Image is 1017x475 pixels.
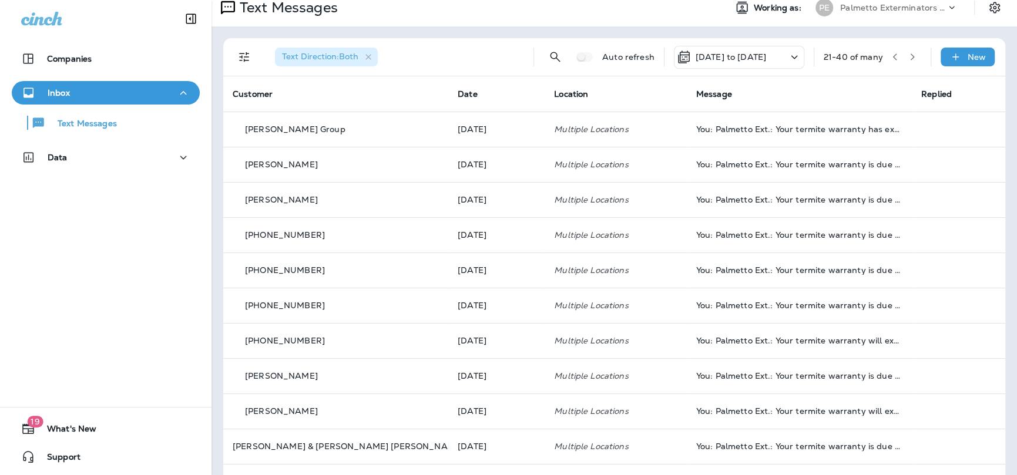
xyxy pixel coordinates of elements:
span: Text Direction : Both [282,51,358,62]
p: Jul 11, 2025 02:31 PM [458,230,535,240]
button: Collapse Sidebar [174,7,207,31]
button: Filters [233,45,256,69]
span: Date [458,89,478,99]
p: [PERSON_NAME] [245,195,318,204]
div: You: Palmetto Ext.: Your termite warranty is due for renewal. Visit customer.entomobrands.com to ... [696,301,902,310]
p: [PERSON_NAME] [245,160,318,169]
p: Inbox [48,88,70,97]
p: Data [48,153,68,162]
p: [PERSON_NAME] & [PERSON_NAME] [PERSON_NAME] [233,442,464,451]
p: [PERSON_NAME] Group [245,124,345,134]
p: Multiple Locations [554,301,677,310]
p: New [968,52,986,62]
button: Data [12,146,200,169]
p: Multiple Locations [554,160,677,169]
p: Multiple Locations [554,265,677,275]
p: [DATE] to [DATE] [696,52,766,62]
p: [PHONE_NUMBER] [245,265,325,275]
span: Support [35,452,80,466]
p: Text Messages [46,119,117,130]
p: Multiple Locations [554,371,677,380]
p: Jul 11, 2025 02:31 PM [458,195,535,204]
p: Multiple Locations [554,195,677,204]
div: You: Palmetto Ext.: Your termite warranty is due for renewal. Visit customer.entomobrands.com to ... [696,160,902,169]
p: Multiple Locations [554,230,677,240]
p: Jul 11, 2025 02:31 PM [458,160,535,169]
button: Text Messages [12,110,200,135]
div: You: Palmetto Ext.: Your termite warranty will expire soon. Please visit customer.entomobrands.co... [696,406,902,416]
button: Support [12,445,200,469]
p: Jul 11, 2025 02:31 PM [458,301,535,310]
span: 19 [27,416,43,427]
button: 19What's New [12,417,200,440]
div: You: Palmetto Ext.: Your termite warranty is due for renewal. Visit customer.entomobrands.com to ... [696,442,902,451]
span: Message [696,89,732,99]
p: Multiple Locations [554,406,677,416]
div: You: Palmetto Ext.: Your termite warranty is due for renewal. Visit customer.entomobrands.com to ... [696,371,902,380]
p: Multiple Locations [554,124,677,134]
p: Palmetto Exterminators LLC [840,3,946,12]
span: Customer [233,89,273,99]
p: [PERSON_NAME] [245,406,318,416]
div: You: Palmetto Ext.: Your termite warranty is due for renewal. Visit customer.entomobrands.com to ... [696,195,902,204]
div: You: Palmetto Ext.: Your termite warranty will expire soon. Please visit customer.entomobrands.co... [696,336,902,345]
p: [PERSON_NAME] [245,371,318,380]
span: Working as: [754,3,804,13]
button: Companies [12,47,200,70]
span: What's New [35,424,96,438]
p: Multiple Locations [554,442,677,451]
div: You: Palmetto Ext.: Your termite warranty is due for renewal. Visit customer.entomobrands.com to ... [696,265,902,275]
p: Jul 11, 2025 02:31 PM [458,371,535,380]
p: [PHONE_NUMBER] [245,336,325,345]
span: Replied [921,89,952,99]
p: Multiple Locations [554,336,677,345]
p: [PHONE_NUMBER] [245,230,325,240]
div: You: Palmetto Ext.: Your termite warranty has expired! Visit customer.entomobrands.com to reinsta... [696,124,902,134]
p: Jul 11, 2025 02:31 PM [458,124,535,134]
div: 21 - 40 of many [824,52,883,62]
p: Jul 11, 2025 02:31 PM [458,442,535,451]
div: Text Direction:Both [275,48,378,66]
p: Jul 11, 2025 02:31 PM [458,336,535,345]
p: [PHONE_NUMBER] [245,301,325,310]
p: Jul 11, 2025 02:31 PM [458,265,535,275]
p: Companies [47,54,92,63]
span: Location [554,89,588,99]
p: Jul 11, 2025 02:31 PM [458,406,535,416]
div: You: Palmetto Ext.: Your termite warranty is due for renewal. Visit customer.entomobrands.com to ... [696,230,902,240]
p: Auto refresh [602,52,654,62]
button: Search Messages [543,45,567,69]
button: Inbox [12,81,200,105]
